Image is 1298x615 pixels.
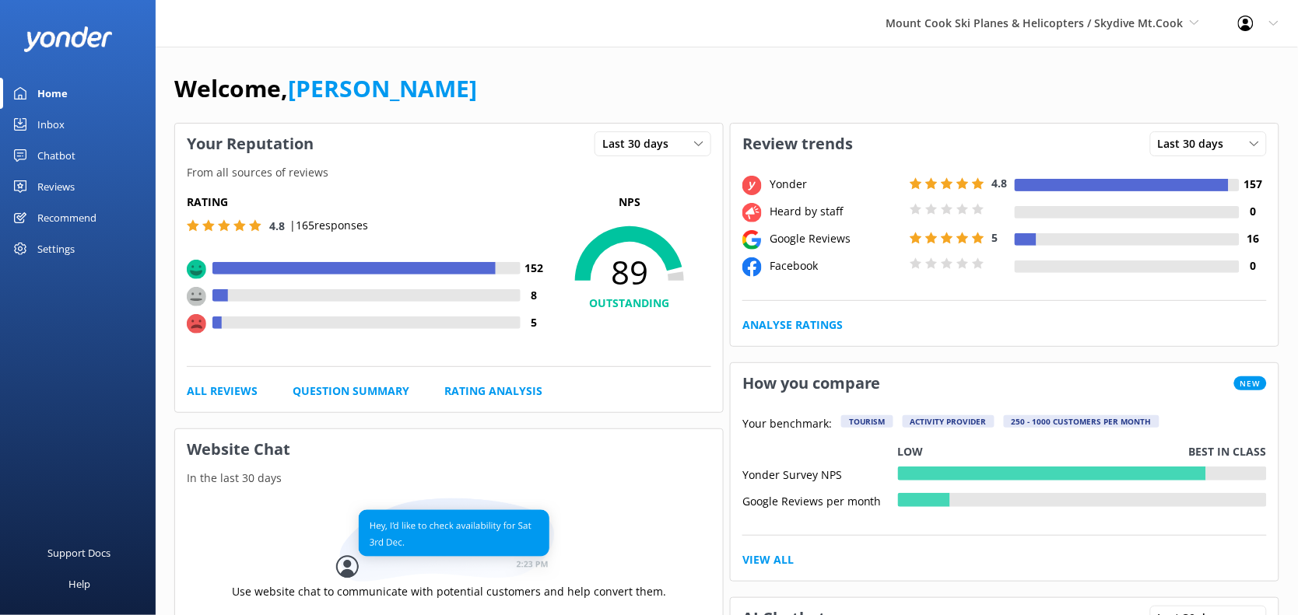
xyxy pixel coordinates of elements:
[886,16,1184,30] span: Mount Cook Ski Planes & Helicopters / Skydive Mt.Cook
[1189,443,1267,460] p: Best in class
[336,498,562,583] img: conversation...
[175,470,723,487] p: In the last 30 days
[174,70,477,107] h1: Welcome,
[742,415,832,434] p: Your benchmark:
[48,537,111,568] div: Support Docs
[293,383,409,400] a: Question Summary
[288,72,477,104] a: [PERSON_NAME]
[37,78,68,109] div: Home
[521,287,548,304] h4: 8
[1240,257,1267,274] h4: 0
[766,176,906,193] div: Yonder
[548,253,711,292] span: 89
[187,383,258,400] a: All Reviews
[992,176,1008,190] span: 4.8
[731,124,865,164] h3: Review trends
[521,314,548,331] h4: 5
[1158,135,1233,152] span: Last 30 days
[232,583,666,600] p: Use website chat to communicate with potential customers and help convert them.
[37,140,75,171] div: Chatbot
[175,124,325,164] h3: Your Reputation
[731,363,893,404] h3: How you compare
[903,415,995,428] div: Activity Provider
[37,171,75,202] div: Reviews
[548,194,711,211] p: NPS
[289,217,368,234] p: | 165 responses
[175,429,723,470] h3: Website Chat
[1234,376,1267,390] span: New
[992,230,998,245] span: 5
[1004,415,1159,428] div: 250 - 1000 customers per month
[742,493,898,507] div: Google Reviews per month
[766,230,906,247] div: Google Reviews
[766,203,906,220] div: Heard by staff
[1240,203,1267,220] h4: 0
[742,466,898,480] div: Yonder Survey NPS
[23,26,113,52] img: yonder-white-logo.png
[269,218,285,233] span: 4.8
[602,135,678,152] span: Last 30 days
[444,383,542,400] a: Rating Analysis
[521,260,548,277] h4: 152
[37,109,65,140] div: Inbox
[742,551,794,568] a: View All
[175,164,723,181] p: From all sources of reviews
[37,202,96,233] div: Recommend
[766,257,906,274] div: Facebook
[187,194,548,211] h5: Rating
[841,415,893,428] div: Tourism
[742,316,843,334] a: Analyse Ratings
[37,233,75,264] div: Settings
[548,295,711,312] h4: OUTSTANDING
[1240,230,1267,247] h4: 16
[68,568,90,599] div: Help
[898,443,924,460] p: Low
[1240,176,1267,193] h4: 157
